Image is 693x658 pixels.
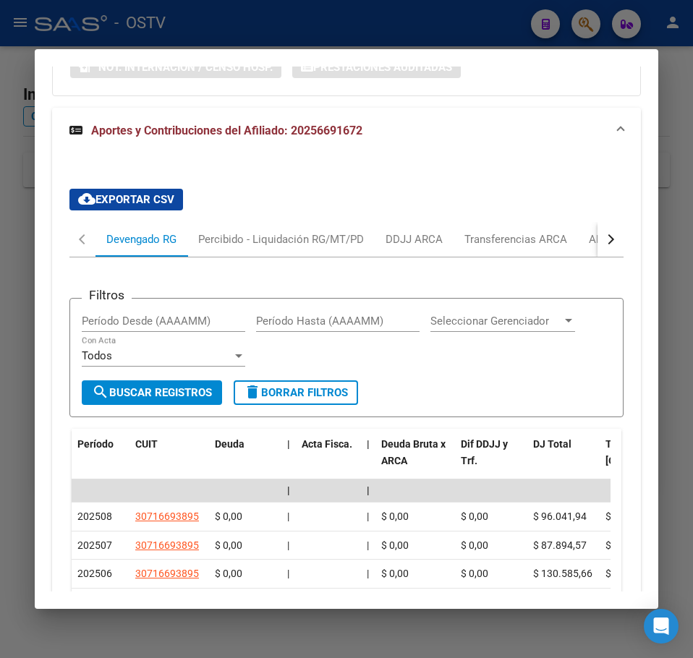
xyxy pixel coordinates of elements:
span: $ 130.585,66 [533,568,592,579]
button: Prestaciones Auditadas [292,56,461,78]
span: | [367,510,369,522]
span: Not. Internacion / Censo Hosp. [98,61,273,74]
span: $ 0,00 [215,539,242,551]
div: DDJJ ARCA [386,231,443,247]
datatable-header-cell: Dif DDJJ y Trf. [455,429,527,492]
span: 202507 [77,539,112,551]
span: $ 0,00 [461,568,488,579]
span: 202506 [77,568,112,579]
span: | [367,539,369,551]
span: | [287,510,289,522]
h3: Filtros [82,287,132,303]
mat-expansion-panel-header: Aportes y Contribuciones del Afiliado: 20256691672 [52,108,641,154]
button: Borrar Filtros [234,380,358,405]
datatable-header-cell: Acta Fisca. [296,429,361,492]
div: Devengado RG [106,231,177,247]
mat-icon: delete [244,383,261,401]
span: Buscar Registros [92,386,212,399]
datatable-header-cell: CUIT [129,429,209,492]
span: $ 0,00 [381,539,409,551]
mat-icon: search [92,383,109,401]
span: Exportar CSV [78,193,174,206]
span: $ 0,00 [381,510,409,522]
span: DJ Total [533,438,571,450]
span: Borrar Filtros [244,386,348,399]
span: Deuda [215,438,245,450]
span: Todos [82,349,112,362]
span: 30716693895 [135,568,199,579]
span: | [287,484,290,496]
span: | [367,568,369,579]
span: Deuda Bruta x ARCA [381,438,446,466]
span: Dif DDJJ y Trf. [461,438,508,466]
span: | [287,438,290,450]
span: $ 0,00 [461,539,488,551]
span: $ 130.585,66 [605,568,665,579]
span: $ 0,00 [215,568,242,579]
datatable-header-cell: Deuda Bruta x ARCA [375,429,455,492]
span: $ 96.041,94 [533,510,587,522]
span: $ 0,00 [461,510,488,522]
datatable-header-cell: Deuda [209,429,281,492]
span: | [287,568,289,579]
span: | [287,539,289,551]
span: Período [77,438,114,450]
datatable-header-cell: Tot. Trf. Bruto [600,429,672,492]
span: $ 87.894,57 [533,539,587,551]
button: Exportar CSV [69,189,183,210]
span: $ 0,00 [215,510,242,522]
span: 30716693895 [135,510,199,522]
span: Seleccionar Gerenciador [430,315,562,328]
span: | [367,438,370,450]
datatable-header-cell: DJ Total [527,429,600,492]
mat-icon: cloud_download [78,190,95,208]
button: Buscar Registros [82,380,222,405]
span: 30716693895 [135,539,199,551]
span: $ 87.894,57 [605,539,659,551]
span: | [367,484,370,496]
div: Transferencias ARCA [464,231,567,247]
span: Prestaciones Auditadas [313,61,452,74]
datatable-header-cell: | [361,429,375,492]
span: 202508 [77,510,112,522]
datatable-header-cell: | [281,429,296,492]
div: Percibido - Liquidación RG/MT/PD [198,231,364,247]
datatable-header-cell: Período [72,429,129,492]
span: CUIT [135,438,158,450]
span: $ 0,00 [381,568,409,579]
span: Aportes y Contribuciones del Afiliado: 20256691672 [91,124,362,137]
div: Open Intercom Messenger [644,609,679,644]
span: $ 96.041,94 [605,510,659,522]
button: Not. Internacion / Censo Hosp. [70,56,281,78]
span: Acta Fisca. [302,438,352,450]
